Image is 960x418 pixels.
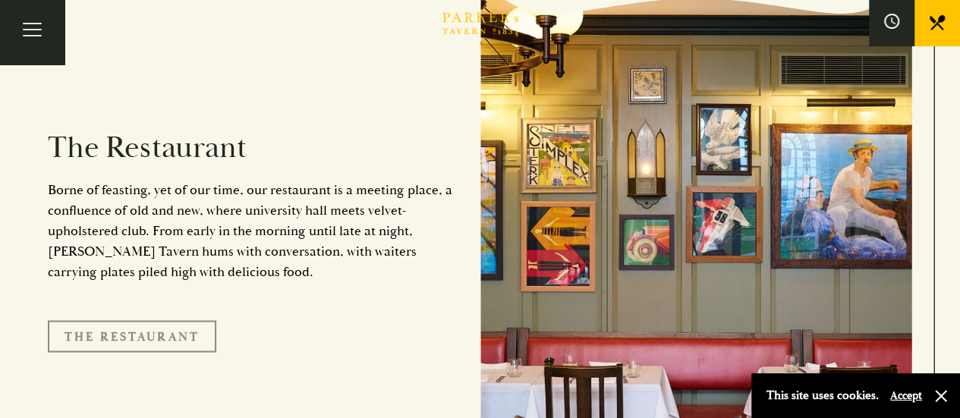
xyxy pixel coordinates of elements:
a: The Restaurant [48,320,216,352]
p: Borne of feasting, yet of our time, our restaurant is a meeting place, a confluence of old and ne... [48,180,458,282]
button: Close and accept [933,388,949,404]
button: Accept [890,388,922,403]
p: This site uses cookies. [766,385,879,407]
h2: The Restaurant [48,130,458,166]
